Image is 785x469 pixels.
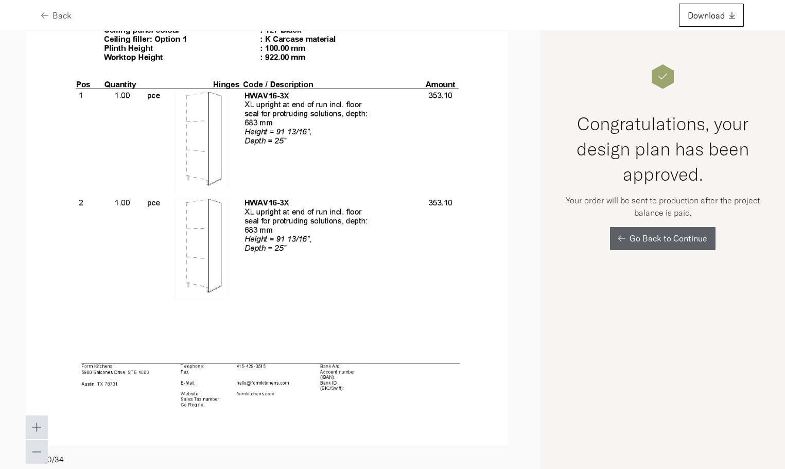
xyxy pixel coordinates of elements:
[688,11,725,20] span: Download
[610,227,716,250] button: Go Back to Continue
[630,234,707,242] span: Go Back to Continue
[53,11,72,20] span: Back
[41,4,72,27] button: Back
[556,194,770,219] p: Your order will be sent to production after the project balance is paid.
[556,111,770,187] h2: Congratulations, your design plan has been approved.
[679,4,744,27] button: Download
